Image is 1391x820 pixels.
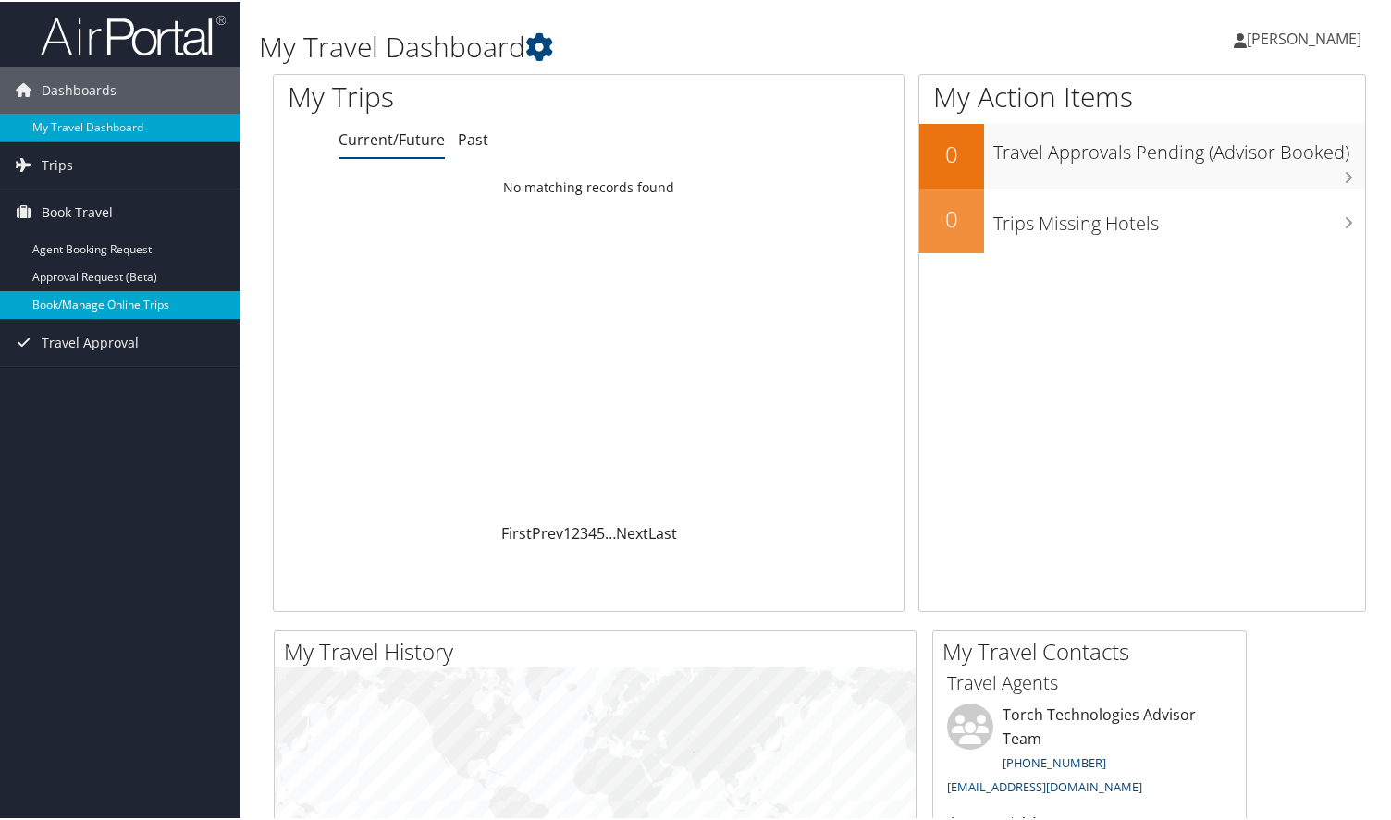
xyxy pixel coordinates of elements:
span: Trips [42,141,73,187]
h2: My Travel History [284,634,916,666]
a: 0Trips Missing Hotels [919,187,1365,251]
h1: My Trips [288,76,627,115]
a: [PHONE_NUMBER] [1003,753,1106,769]
a: 1 [563,521,572,542]
td: No matching records found [274,169,904,202]
a: 5 [597,521,605,542]
h2: 0 [919,137,984,168]
span: Travel Approval [42,318,139,364]
a: Prev [532,521,563,542]
h3: Travel Approvals Pending (Advisor Booked) [993,129,1365,164]
a: [EMAIL_ADDRESS][DOMAIN_NAME] [947,777,1142,793]
a: 3 [580,521,588,542]
a: 0Travel Approvals Pending (Advisor Booked) [919,122,1365,187]
li: Torch Technologies Advisor Team [938,702,1241,801]
h2: My Travel Contacts [942,634,1246,666]
a: Current/Future [339,128,445,148]
span: [PERSON_NAME] [1247,27,1361,47]
a: Past [458,128,488,148]
a: 2 [572,521,580,542]
a: First [501,521,532,542]
h1: My Action Items [919,76,1365,115]
span: Book Travel [42,188,113,234]
a: Last [648,521,677,542]
span: Dashboards [42,66,117,112]
a: Next [616,521,648,542]
span: … [605,521,616,542]
img: airportal-logo.png [41,12,226,55]
h1: My Travel Dashboard [259,26,1006,65]
a: 4 [588,521,597,542]
h3: Trips Missing Hotels [993,200,1365,235]
h3: Travel Agents [947,668,1232,694]
a: [PERSON_NAME] [1234,9,1380,65]
h2: 0 [919,202,984,233]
